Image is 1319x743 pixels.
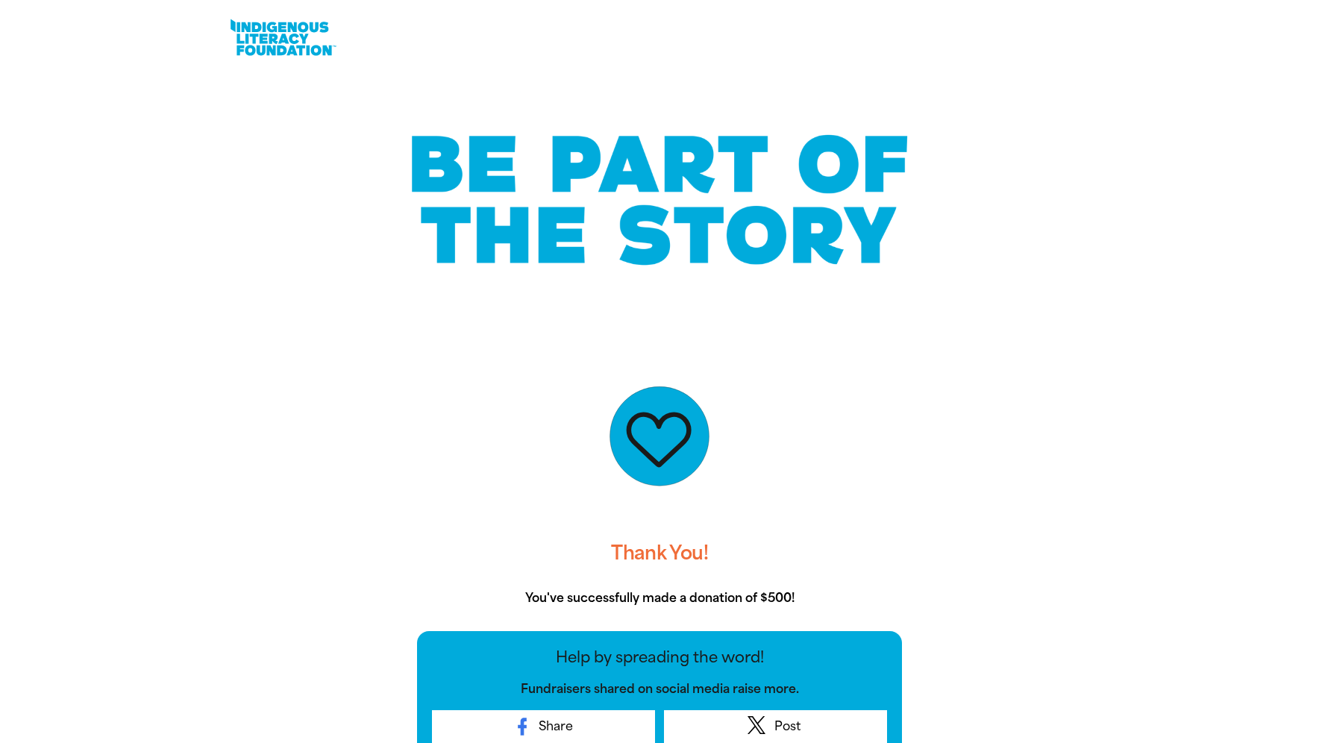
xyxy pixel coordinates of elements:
[432,710,655,743] a: Share
[417,530,902,577] h3: Thank You!
[398,105,921,295] img: Be part of the story
[539,718,573,736] span: Share
[664,710,887,743] a: Post
[432,680,887,698] p: Fundraisers shared on social media raise more.
[432,646,887,668] p: Help by spreading the word!
[417,589,902,607] p: You've successfully made a donation of $500!
[774,718,801,736] span: Post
